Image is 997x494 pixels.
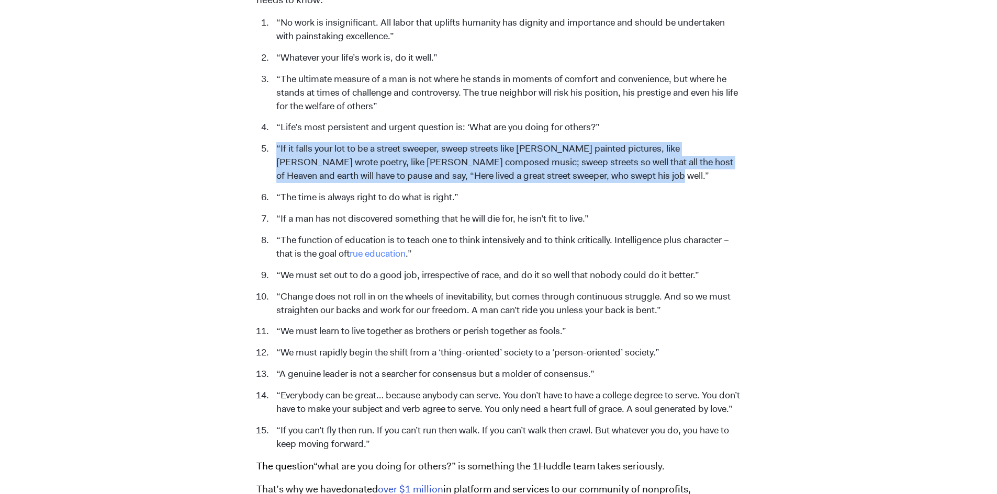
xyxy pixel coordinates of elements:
[271,212,741,226] li: “If a man has not discovered something that he will die for, he isn’t fit to live.”
[271,16,741,43] li: “No work is insignificant. All labor that uplifts humanity has dignity and importance and should ...
[256,459,313,473] span: The question
[271,325,741,338] li: “We must learn to live together as brothers or perish together as fools.”
[271,367,741,381] li: “A genuine leader is not a searcher for consensus but a molder of consensus.”
[313,459,665,473] span: “what are you doing for others?” is something the 1Huddle team takes seriously.
[271,51,741,65] li: “Whatever your life’s work is, do it well.”
[271,142,741,183] li: “If it falls your lot to be a street sweeper, sweep streets like [PERSON_NAME] painted pictures, ...
[271,290,741,317] li: “Change does not roll in on the wheels of inevitability, but comes through continuous struggle. A...
[271,346,741,360] li: “We must rapidly begin the shift from a ‘thing-oriented’ society to a ‘person-oriented’ society.”
[271,121,741,134] li: “Life’s most persistent and urgent question is: ‘What are you doing for others?”
[350,247,406,260] a: true education
[271,424,741,451] li: “If you can’t fly then run. If you can’t run then walk. If you can’t walk then crawl. But whateve...
[271,191,741,204] li: “The time is always right to do what is right.”
[271,269,741,282] li: “We must set out to do a good job, irrespective of race, and do it so well that nobody could do i...
[271,73,741,113] li: “The ultimate measure of a man is not where he stands in moments of comfort and convenience, but ...
[271,389,741,416] li: “Everybody can be great… because anybody can serve. You don’t have to have a college degree to se...
[271,234,741,261] li: “The function of education is to teach one to think intensively and to think critically. Intellig...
